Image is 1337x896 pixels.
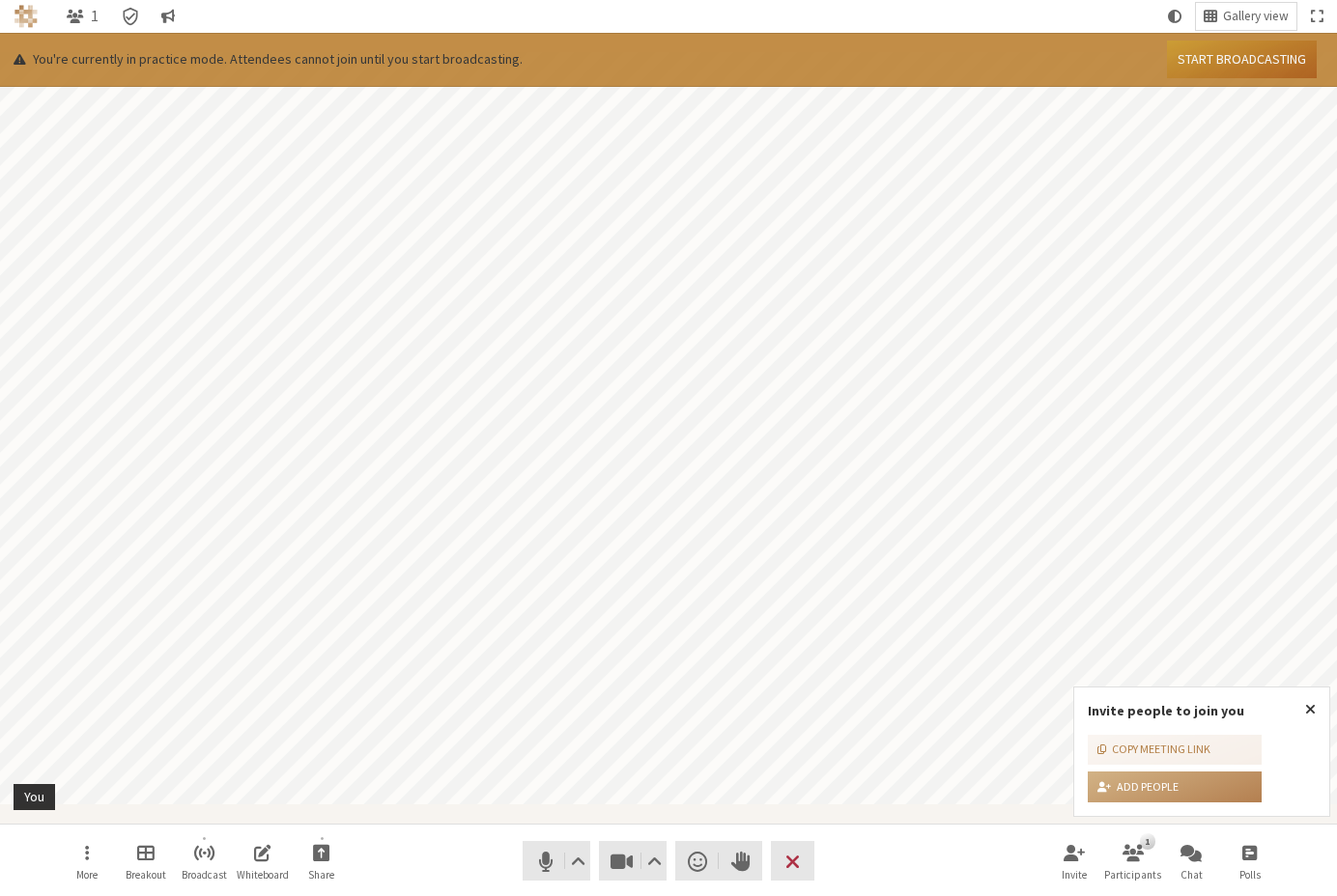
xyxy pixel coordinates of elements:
[1223,835,1277,887] button: Open poll
[308,869,334,881] span: Share
[719,841,762,881] button: Raise hand
[1062,869,1087,881] span: Invite
[1088,702,1244,719] label: Invite people to join you
[1047,835,1101,887] button: Invite participants (⌘+Shift+I)
[60,835,114,887] button: Open menu
[1160,3,1189,30] button: Using system theme
[1164,835,1218,887] button: Open chat
[1140,833,1154,849] div: 1
[1088,735,1262,766] button: Copy meeting link
[237,869,289,881] span: Whiteboard
[76,869,98,881] span: More
[119,835,173,887] button: Manage Breakout Rooms
[1223,10,1289,24] span: Gallery view
[182,869,227,881] span: Broadcast
[155,3,184,30] button: Conversation
[1292,687,1329,732] button: Close popover
[642,841,667,881] button: Video setting
[236,835,290,887] button: Open shared whiteboard
[565,841,589,881] button: Audio settings
[771,841,814,881] button: End or leave meeting
[1181,869,1203,881] span: Chat
[1097,741,1210,758] div: Copy meeting link
[1303,3,1330,30] button: Fullscreen
[1239,869,1261,881] span: Polls
[17,787,51,807] div: You
[675,841,719,881] button: Send a reaction
[126,869,166,881] span: Breakout
[599,841,667,881] button: Stop video (⌘+Shift+V)
[1088,771,1262,802] button: Add people
[177,835,231,887] button: Start broadcast
[14,49,523,70] p: You're currently in practice mode. Attendees cannot join until you start broadcasting.
[523,841,590,881] button: Mute (⌘+Shift+A)
[1196,3,1296,30] button: Change layout
[1167,41,1317,78] button: Start broadcasting
[59,3,107,30] button: Open participant list
[91,8,99,24] span: 1
[1106,835,1160,887] button: Open participant list
[1104,869,1161,881] span: Participants
[113,3,147,30] div: Meeting details Encryption enabled
[14,5,38,28] img: Iotum
[295,835,349,887] button: Start sharing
